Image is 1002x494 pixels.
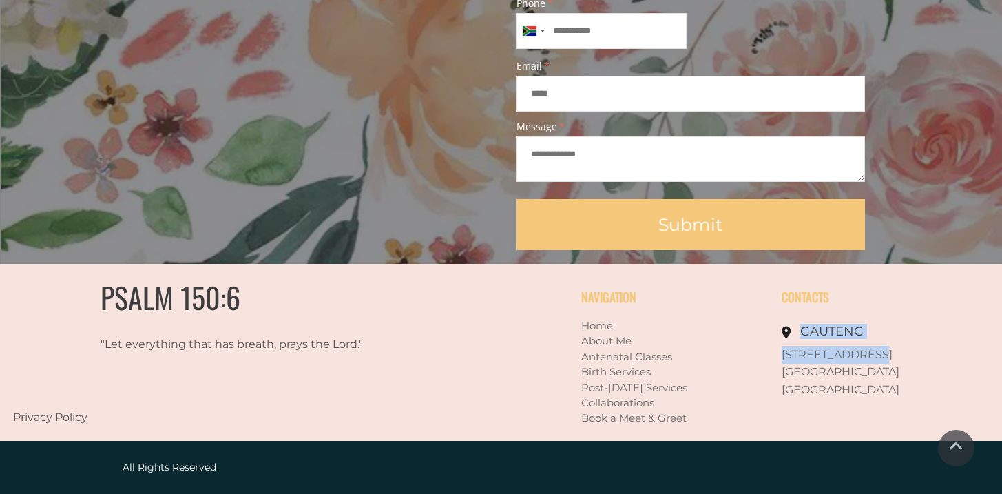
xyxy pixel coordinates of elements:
[800,324,864,339] span: GAUTENG
[516,199,865,250] a: Submit
[782,365,899,378] span: [GEOGRAPHIC_DATA]
[581,381,687,394] a: Post-[DATE] Services
[581,365,651,378] a: Birth Services
[581,319,613,332] a: Home
[581,350,672,363] a: Antenatal Classes
[782,383,899,396] span: [GEOGRAPHIC_DATA]
[516,122,865,132] span: Message
[516,76,865,112] input: Email
[938,430,974,466] a: Scroll To Top
[782,348,893,361] span: [STREET_ADDRESS]
[101,338,357,351] span: "Let everything that has breath, prays the Lord
[357,338,363,351] span: ."
[13,411,87,424] a: Privacy Policy
[581,288,636,306] span: NAVIGATION
[517,14,549,48] button: Selected country
[516,136,865,182] textarea: Message
[101,276,240,318] span: PSALM 150:6
[581,411,687,424] a: Book a Meet & Greet
[581,334,632,347] a: About Me
[516,61,865,71] span: Email
[581,396,654,409] a: Collaborations
[516,13,687,49] input: Phone
[782,288,829,306] span: CONTACTS
[123,461,216,473] span: All Rights Reserved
